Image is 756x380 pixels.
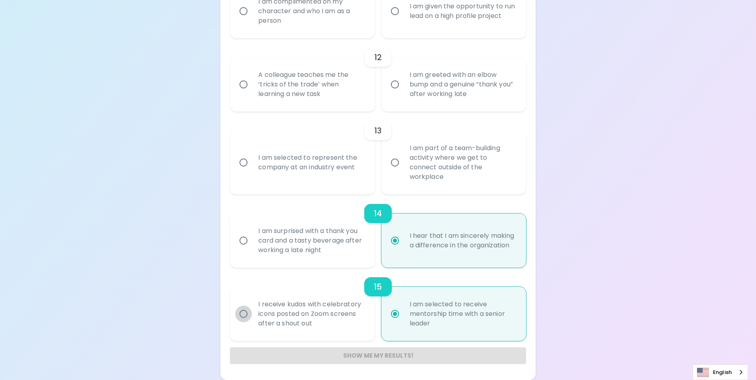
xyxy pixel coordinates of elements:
div: A colleague teaches me the ‘tricks of the trade’ when learning a new task [252,61,370,108]
div: Language [693,364,748,380]
div: choice-group-check [230,194,526,268]
div: I am greeted with an elbow bump and a genuine “thank you” after working late [403,61,522,108]
h6: 15 [374,280,382,293]
a: English [693,365,748,380]
h6: 13 [374,124,382,137]
div: I am part of a team-building activity where we get to connect outside of the workplace [403,134,522,191]
h6: 12 [374,51,382,64]
div: I am selected to receive mentorship time with a senior leader [403,290,522,338]
div: I hear that I am sincerely making a difference in the organization [403,221,522,260]
h6: 14 [374,207,382,220]
div: I receive kudos with celebratory icons posted on Zoom screens after a shout out [252,290,370,338]
div: I am selected to represent the company at an industry event [252,143,370,182]
div: choice-group-check [230,38,526,112]
div: choice-group-check [230,112,526,194]
div: I am surprised with a thank you card and a tasty beverage after working a late night [252,217,370,264]
div: choice-group-check [230,268,526,341]
aside: Language selected: English [693,364,748,380]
